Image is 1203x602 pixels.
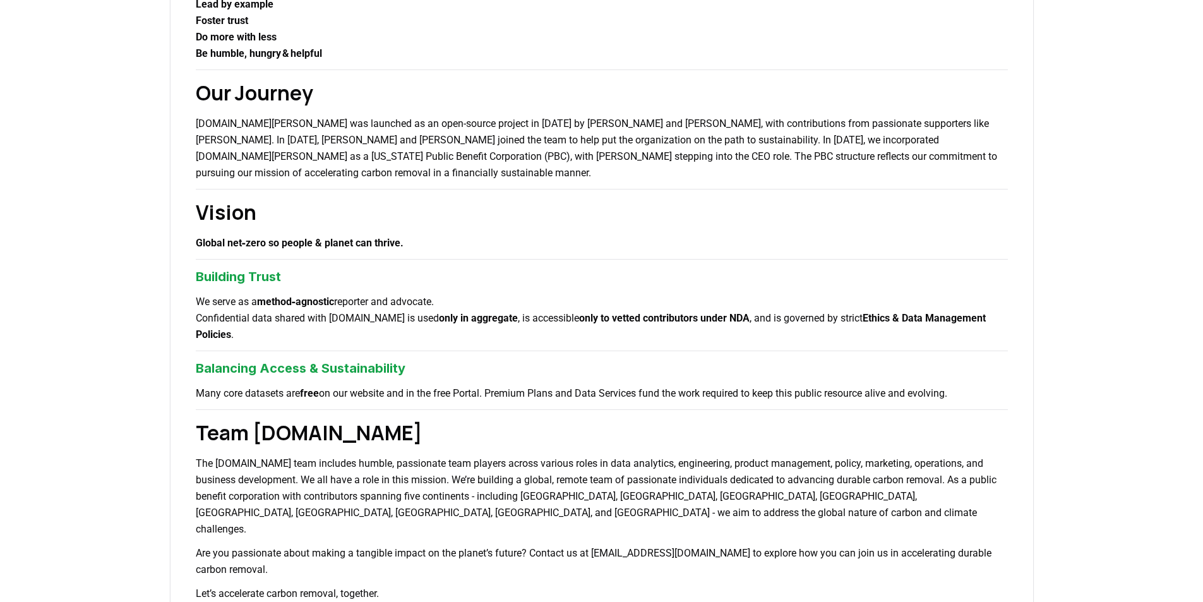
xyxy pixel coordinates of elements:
p: Are you passionate about making a tangible impact on the planet’s future? Contact us at [EMAIL_AD... [196,545,1008,578]
h3: Balancing Access & Sustainability [196,359,1008,378]
h2: Team [DOMAIN_NAME] [196,418,1008,448]
strong: method‑agnostic [257,296,335,308]
p: We serve as a reporter and advocate. Confidential data shared with [DOMAIN_NAME] is used , is acc... [196,294,1008,343]
strong: only in aggregate [439,312,518,324]
p: The [DOMAIN_NAME] team includes humble, passionate team players across various roles in data anal... [196,455,1008,538]
p: Let’s accelerate carbon removal, together. [196,586,1008,602]
p: Many core datasets are on our website and in the free Portal. Premium Plans and Data Services fun... [196,385,1008,402]
strong: Be humble, hungry & helpful [196,47,322,59]
p: [DOMAIN_NAME][PERSON_NAME] was launched as an open-source project in [DATE] by [PERSON_NAME] and ... [196,116,1008,181]
strong: Ethics & Data Management Policies [196,312,986,340]
h2: Vision [196,197,1008,227]
strong: only to vetted contributors under NDA [579,312,750,324]
strong: Global net‑zero so people & planet can thrive. [196,237,404,249]
h3: Building Trust [196,267,1008,286]
strong: free [300,387,319,399]
h2: Our Journey [196,78,1008,108]
strong: Foster trust [196,15,248,27]
strong: Do more with less [196,31,277,43]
